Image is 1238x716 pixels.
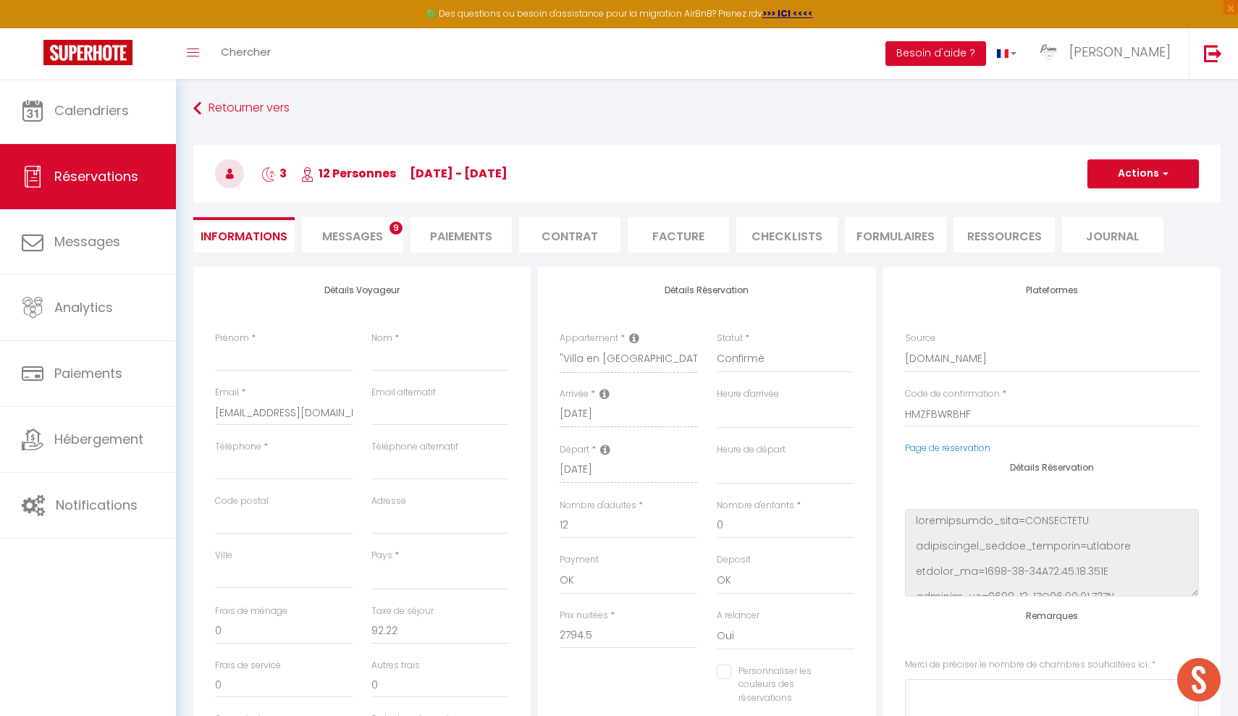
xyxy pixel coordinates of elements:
[371,332,392,345] label: Nom
[560,553,599,567] label: Payment
[1062,217,1163,253] li: Journal
[560,285,854,295] h4: Détails Réservation
[736,217,838,253] li: CHECKLISTS
[371,549,392,563] label: Pays
[215,494,269,508] label: Code postal
[953,217,1055,253] li: Ressources
[762,7,813,20] a: >>> ICI <<<<
[215,332,249,345] label: Prénom
[193,217,295,253] li: Informations
[905,611,1199,621] h4: Remarques
[628,217,729,253] li: Facture
[322,228,383,245] span: Messages
[885,41,986,66] button: Besoin d'aide ?
[560,387,589,401] label: Arrivée
[371,659,420,673] label: Autres frais
[519,217,620,253] li: Contrat
[56,496,138,514] span: Notifications
[371,605,434,618] label: Taxe de séjour
[717,443,786,457] label: Heure de départ
[560,443,589,457] label: Départ
[845,217,946,253] li: FORMULAIRES
[717,609,759,623] label: A relancer
[215,440,261,454] label: Téléphone
[717,553,751,567] label: Deposit
[905,332,935,345] label: Source
[905,442,990,454] a: Page de réservation
[215,659,281,673] label: Frais de service
[560,609,608,623] label: Prix nuitées
[1177,658,1221,702] div: Ouvrir le chat
[905,387,1000,401] label: Code de confirmation
[1204,44,1222,62] img: logout
[560,499,636,513] label: Nombre d'adultes
[410,165,508,182] span: [DATE] - [DATE]
[410,217,512,253] li: Paiements
[1027,28,1189,79] a: ... [PERSON_NAME]
[371,440,458,454] label: Téléphone alternatif
[43,40,132,65] img: Super Booking
[215,549,232,563] label: Ville
[371,494,406,508] label: Adresse
[1069,43,1171,61] span: [PERSON_NAME]
[261,165,287,182] span: 3
[54,232,120,250] span: Messages
[215,386,239,400] label: Email
[717,332,743,345] label: Statut
[717,499,794,513] label: Nombre d'enfants
[560,332,618,345] label: Appartement
[389,222,403,235] span: 9
[1038,41,1060,63] img: ...
[221,44,271,59] span: Chercher
[905,658,1155,672] label: Merci de préciser le nombre de chambres souhaitées ici :
[54,298,113,316] span: Analytics
[300,165,396,182] span: 12 Personnes
[905,463,1199,473] h4: Détails Réservation
[371,386,436,400] label: Email alternatif
[717,387,779,401] label: Heure d'arrivée
[215,285,509,295] h4: Détails Voyageur
[54,101,129,119] span: Calendriers
[1087,159,1199,188] button: Actions
[731,665,836,706] label: Personnaliser les couleurs des réservations
[210,28,282,79] a: Chercher
[905,285,1199,295] h4: Plateformes
[54,430,143,448] span: Hébergement
[193,96,1221,122] a: Retourner vers
[54,167,138,185] span: Réservations
[54,364,122,382] span: Paiements
[215,605,287,618] label: Frais de ménage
